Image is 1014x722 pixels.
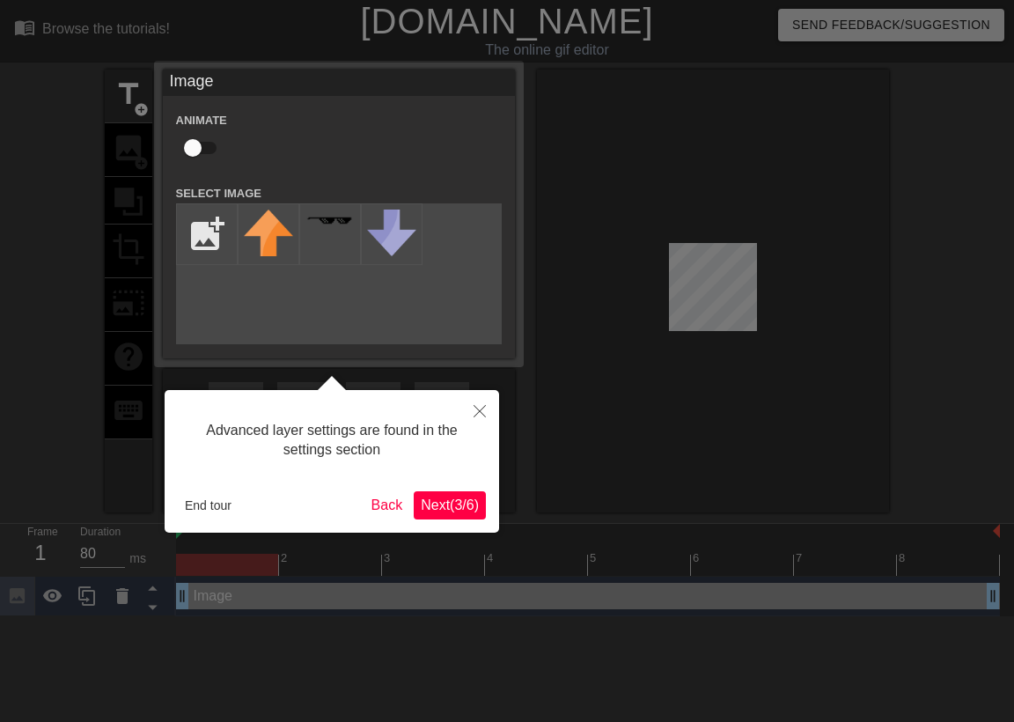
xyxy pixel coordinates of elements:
button: Next [414,491,486,519]
button: End tour [178,492,239,519]
div: Advanced layer settings are found in the settings section [178,403,486,478]
button: Close [460,390,499,431]
span: Next ( 3 / 6 ) [421,497,479,512]
button: Back [364,491,410,519]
